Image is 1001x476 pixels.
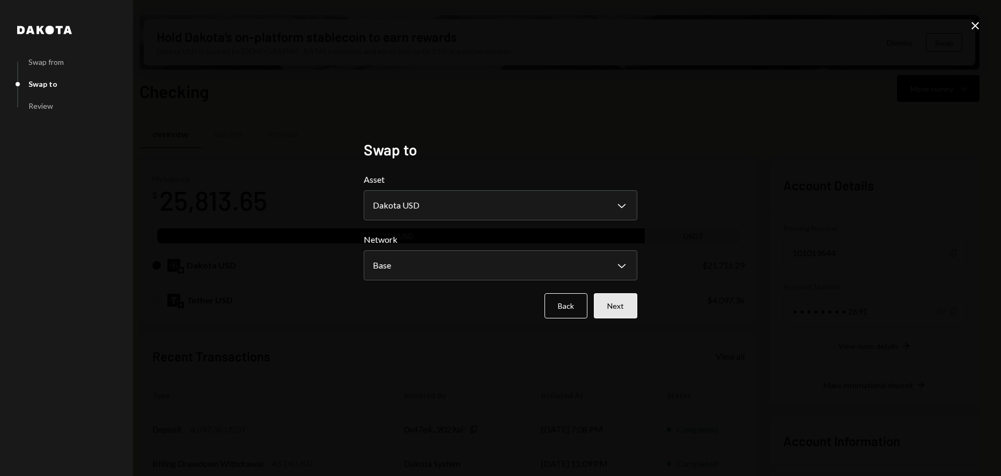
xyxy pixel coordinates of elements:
[28,79,57,88] div: Swap to
[364,139,637,160] h2: Swap to
[364,173,637,186] label: Asset
[364,190,637,220] button: Asset
[28,101,53,110] div: Review
[28,57,64,66] div: Swap from
[594,293,637,318] button: Next
[364,233,637,246] label: Network
[544,293,587,318] button: Back
[364,250,637,280] button: Network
